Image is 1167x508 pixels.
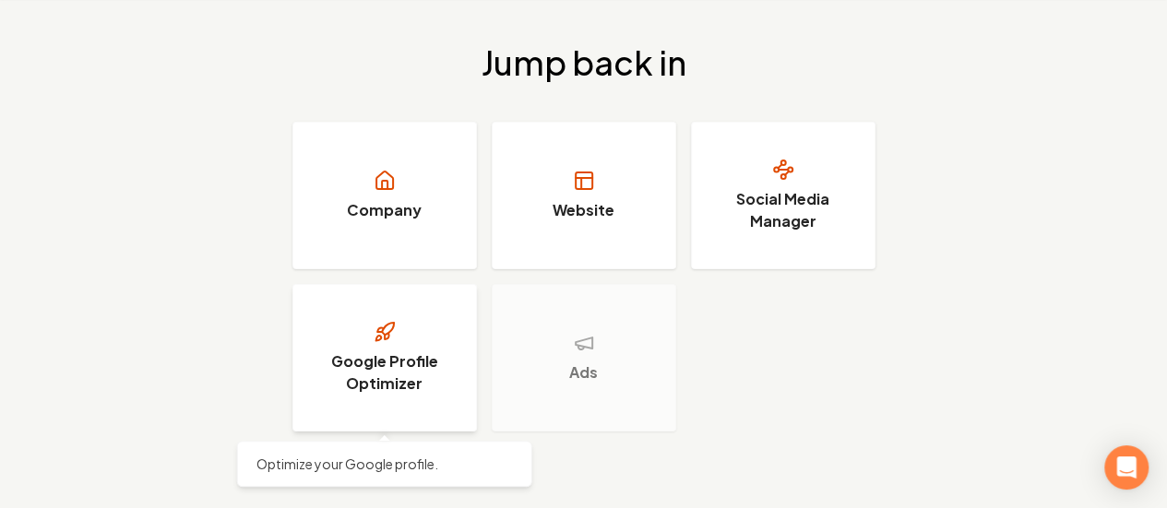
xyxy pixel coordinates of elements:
[256,455,513,473] p: Optimize your Google profile.
[1104,445,1149,490] div: Open Intercom Messenger
[292,284,477,431] a: Google Profile Optimizer
[347,199,422,221] h3: Company
[569,361,598,384] h3: Ads
[553,199,614,221] h3: Website
[492,122,676,269] a: Website
[714,188,852,232] h3: Social Media Manager
[691,122,875,269] a: Social Media Manager
[482,44,686,81] h2: Jump back in
[316,350,454,395] h3: Google Profile Optimizer
[292,122,477,269] a: Company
